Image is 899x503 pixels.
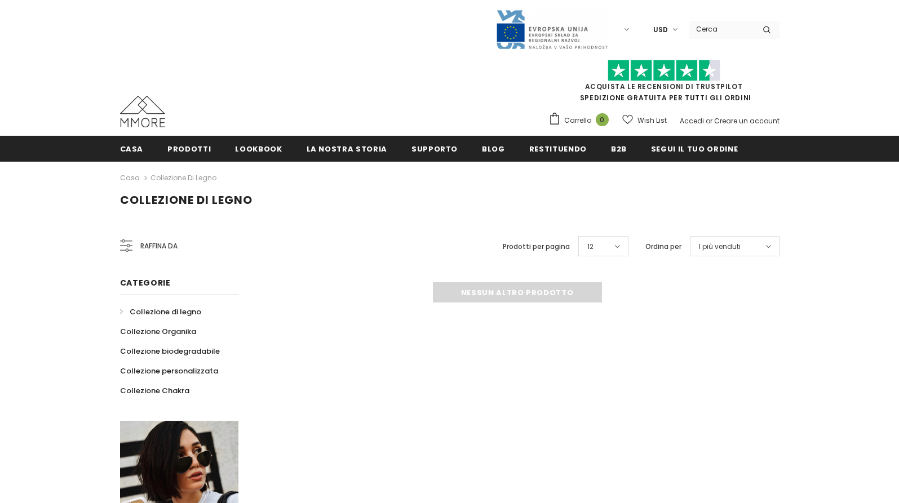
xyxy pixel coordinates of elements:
[482,144,505,154] span: Blog
[167,144,211,154] span: Prodotti
[611,144,627,154] span: B2B
[548,65,780,103] span: SPEDIZIONE GRATUITA PER TUTTI GLI ORDINI
[564,115,591,126] span: Carrello
[120,192,253,208] span: Collezione di legno
[714,116,780,126] a: Creare un account
[548,112,614,129] a: Carrello 0
[120,171,140,185] a: Casa
[622,110,667,130] a: Wish List
[120,366,218,376] span: Collezione personalizzata
[120,341,220,361] a: Collezione biodegradabile
[529,136,587,161] a: Restituendo
[611,136,627,161] a: B2B
[411,136,458,161] a: supporto
[699,241,741,252] span: I più venduti
[651,136,738,161] a: Segui il tuo ordine
[120,144,144,154] span: Casa
[645,241,681,252] label: Ordina per
[680,116,704,126] a: Accedi
[482,136,505,161] a: Blog
[653,24,668,35] span: USD
[587,241,594,252] span: 12
[651,144,738,154] span: Segui il tuo ordine
[307,136,387,161] a: La nostra storia
[637,115,667,126] span: Wish List
[120,326,196,337] span: Collezione Organika
[503,241,570,252] label: Prodotti per pagina
[120,96,165,127] img: Casi MMORE
[120,302,201,322] a: Collezione di legno
[130,306,201,317] span: Collezione di legno
[706,116,712,126] span: or
[689,21,754,37] input: Search Site
[235,144,282,154] span: Lookbook
[495,24,608,34] a: Javni Razpis
[120,385,189,396] span: Collezione Chakra
[120,277,171,288] span: Categorie
[120,322,196,341] a: Collezione Organika
[167,136,211,161] a: Prodotti
[529,144,587,154] span: Restituendo
[120,381,189,400] a: Collezione Chakra
[307,144,387,154] span: La nostra storia
[235,136,282,161] a: Lookbook
[495,9,608,50] img: Javni Razpis
[411,144,458,154] span: supporto
[608,60,720,82] img: Fidati di Pilot Stars
[120,136,144,161] a: Casa
[596,113,609,126] span: 0
[150,173,216,182] a: Collezione di legno
[140,240,178,252] span: Raffina da
[120,361,218,381] a: Collezione personalizzata
[585,82,743,91] a: Acquista le recensioni di TrustPilot
[120,346,220,357] span: Collezione biodegradabile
